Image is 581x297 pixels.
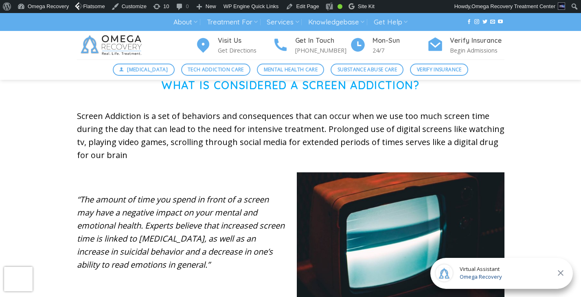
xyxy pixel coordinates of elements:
[181,64,251,76] a: Tech Addiction Care
[127,66,168,73] span: [MEDICAL_DATA]
[218,35,272,46] h4: Visit Us
[482,19,487,25] a: Follow on Twitter
[295,46,350,55] p: [PHONE_NUMBER]
[373,35,427,46] h4: Mon-Sun
[113,64,175,76] a: [MEDICAL_DATA]
[358,3,375,9] span: Site Kit
[267,15,299,30] a: Services
[188,66,244,73] span: Tech Addiction Care
[490,19,495,25] a: Send us an email
[272,35,350,55] a: Get In Touch [PHONE_NUMBER]
[308,15,364,30] a: Knowledgebase
[373,46,427,55] p: 24/7
[207,15,258,30] a: Treatment For
[474,19,479,25] a: Follow on Instagram
[257,64,324,76] a: Mental Health Care
[77,194,285,270] em: “The amount of time you spend in front of a screen may have a negative impact on your mental and ...
[77,31,148,59] img: Omega Recovery
[410,64,468,76] a: Verify Insurance
[374,15,408,30] a: Get Help
[450,46,504,55] p: Begin Admissions
[471,3,555,9] span: Omega Recovery Treatment Center
[218,46,272,55] p: Get Directions
[427,35,504,55] a: Verify Insurance Begin Admissions
[498,19,503,25] a: Follow on YouTube
[77,110,504,162] p: Screen Addiction is a set of behaviors and consequences that can occur when we use too much scree...
[295,35,350,46] h4: Get In Touch
[173,15,197,30] a: About
[417,66,462,73] span: Verify Insurance
[467,19,471,25] a: Follow on Facebook
[338,66,397,73] span: Substance Abuse Care
[338,4,342,9] div: Good
[450,35,504,46] h4: Verify Insurance
[195,35,272,55] a: Visit Us Get Directions
[77,79,504,92] h1: What is Considered a Screen Addiction?
[264,66,318,73] span: Mental Health Care
[331,64,403,76] a: Substance Abuse Care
